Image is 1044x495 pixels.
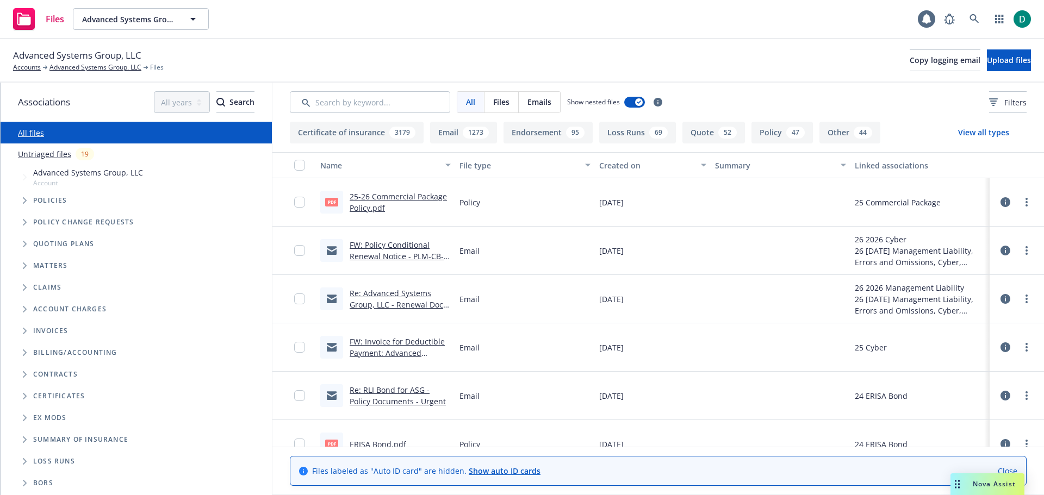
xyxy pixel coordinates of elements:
div: 25 Commercial Package [855,197,941,208]
div: Created on [599,160,695,171]
span: Ex Mods [33,415,66,421]
div: 44 [854,127,872,139]
div: Drag to move [950,473,964,495]
span: Advanced Systems Group, LLC [13,48,141,62]
button: Upload files [987,49,1031,71]
div: Folder Tree Example [1,342,272,494]
span: Quoting plans [33,241,95,247]
a: more [1020,196,1033,209]
button: Other [819,122,880,143]
div: 24 ERISA Bond [855,438,908,450]
a: more [1020,389,1033,402]
div: 69 [649,127,668,139]
div: 25 Cyber [855,342,887,353]
input: Toggle Row Selected [294,342,305,353]
a: FW: Policy Conditional Renewal Notice - PLM-CB-SBTS5DA2S-004 - Advanced Systems Group (P&C) [350,240,450,284]
input: Search by keyword... [290,91,450,113]
input: Toggle Row Selected [294,293,305,304]
span: Advanced Systems Group, LLC [82,14,176,25]
a: Show auto ID cards [469,466,540,476]
div: 26 [DATE] Management Liability, Errors and Omissions, Cyber, Workers' Compensation, Commercial Pa... [855,245,985,268]
span: Account [33,178,143,187]
button: View all types [941,122,1027,143]
span: Files [493,96,509,108]
div: 24 ERISA Bond [855,390,908,402]
button: Advanced Systems Group, LLC [73,8,209,30]
span: Email [459,342,480,353]
span: [DATE] [599,342,624,353]
a: Search [964,8,985,30]
div: 47 [786,127,805,139]
span: Filters [989,97,1027,108]
span: Email [459,245,480,256]
span: Loss Runs [33,458,75,465]
button: Linked associations [850,152,990,178]
a: ERISA Bond.pdf [350,439,406,449]
div: Name [320,160,439,171]
input: Toggle Row Selected [294,197,305,208]
input: Select all [294,160,305,171]
span: Summary of insurance [33,436,128,443]
span: All [466,96,475,108]
div: 26 2026 Cyber [855,234,985,245]
button: Nova Assist [950,473,1024,495]
div: 26 2026 Management Liability [855,282,985,293]
span: pdf [325,440,338,448]
button: File type [455,152,594,178]
span: Policy change requests [33,219,134,225]
a: Accounts [13,62,41,72]
span: [DATE] [599,390,624,402]
button: Endorsement [504,122,593,143]
span: Email [459,390,480,402]
span: Associations [18,95,70,109]
a: more [1020,292,1033,305]
span: Policies [33,197,67,204]
span: Email [459,293,480,305]
a: 25-26 Commercial Package Policy.pdf [350,191,447,213]
button: Quote [682,122,745,143]
button: Summary [711,152,850,178]
div: Linked associations [855,160,985,171]
span: [DATE] [599,245,624,256]
div: 3179 [389,127,415,139]
span: Show nested files [567,97,620,106]
button: Filters [989,91,1027,113]
span: Invoices [33,328,69,334]
span: Upload files [987,55,1031,65]
a: more [1020,341,1033,354]
span: Advanced Systems Group, LLC [33,167,143,178]
a: Switch app [989,8,1010,30]
span: [DATE] [599,438,624,450]
input: Toggle Row Selected [294,438,305,449]
span: Files [150,62,164,72]
a: Re: Advanced Systems Group, LLC - Renewal Docs - [DATE] [350,288,447,321]
a: Files [9,4,69,34]
button: Certificate of insurance [290,122,424,143]
div: 95 [566,127,585,139]
span: Emails [527,96,551,108]
div: 52 [718,127,737,139]
div: Search [216,92,254,112]
span: Claims [33,284,61,291]
input: Toggle Row Selected [294,390,305,401]
button: Name [316,152,455,178]
button: Created on [595,152,711,178]
span: Nova Assist [973,479,1016,488]
a: Re: RLI Bond for ASG - Policy Documents - Urgent [350,385,446,406]
a: All files [18,128,44,138]
span: BORs [33,480,53,486]
div: Summary [715,160,834,171]
a: Report a Bug [939,8,960,30]
span: Files labeled as "Auto ID card" are hidden. [312,465,540,477]
span: [DATE] [599,197,624,208]
button: Copy logging email [910,49,980,71]
span: Filters [1004,97,1027,108]
button: Policy [751,122,813,143]
span: Policy [459,197,480,208]
button: Loss Runs [599,122,676,143]
a: Advanced Systems Group, LLC [49,62,141,72]
button: SearchSearch [216,91,254,113]
svg: Search [216,98,225,106]
span: Contracts [33,371,78,378]
a: more [1020,437,1033,450]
